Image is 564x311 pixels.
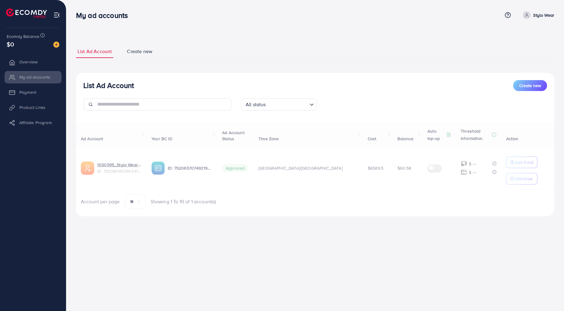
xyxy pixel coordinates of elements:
h3: List Ad Account [83,81,134,90]
input: Search for option [268,99,307,109]
img: menu [53,12,60,19]
div: Search for option [241,98,317,110]
h3: My ad accounts [76,11,133,20]
img: image [53,42,59,48]
img: logo [6,8,47,18]
span: Ecomdy Balance [7,33,39,39]
p: Stylo Wear [533,12,554,19]
span: $0 [7,40,14,49]
span: Create new [519,83,541,89]
span: All status [244,100,267,109]
a: Stylo Wear [520,11,554,19]
span: Create new [127,48,152,55]
span: List Ad Account [78,48,112,55]
button: Create new [513,80,547,91]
